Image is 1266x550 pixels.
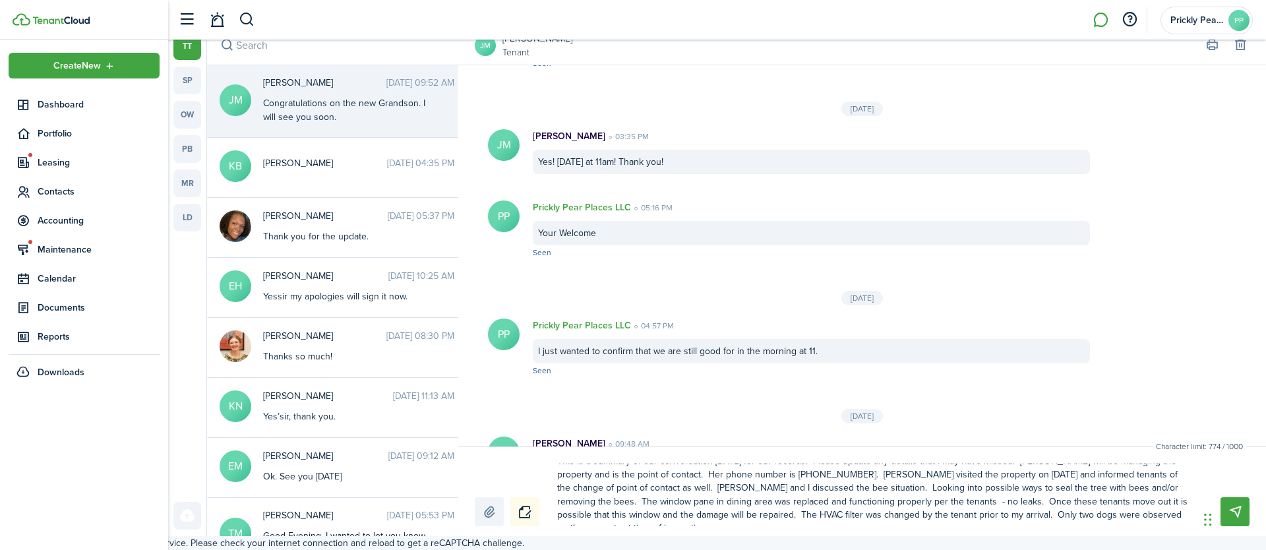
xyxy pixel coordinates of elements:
avatar-text: EM [220,450,251,482]
span: Erin McAndrew [263,449,388,463]
avatar-text: TM [220,518,251,549]
span: Reports [38,330,160,344]
span: Accounting [38,214,160,228]
button: Open menu [9,53,160,78]
span: Dashboard [38,98,160,111]
span: Seen [533,365,551,377]
p: Prickly Pear Places LLC [533,319,631,332]
span: Khloe Greggs [263,209,388,223]
span: Kory Nutt [263,389,393,403]
time: 04:57 PM [631,320,674,332]
span: Tyler Maddox [263,508,387,522]
span: Calendar [38,272,160,286]
span: Seen [533,247,551,259]
button: Open sidebar [174,7,199,32]
avatar-text: JM [488,437,520,468]
span: Documents [38,301,160,315]
div: Yes’sir, thank you. [263,410,428,423]
span: Maintenance [38,243,160,257]
span: Create New [53,61,101,71]
avatar-text: EH [220,270,251,302]
span: Portfolio [38,127,160,140]
div: Yessir my apologies will sign it now. [263,290,428,303]
span: Contacts [38,185,160,199]
button: Search [218,36,236,55]
p: Prickly Pear Places LLC [533,200,631,214]
span: Downloads [38,365,84,379]
a: mr [173,169,201,197]
div: [DATE] [841,409,883,423]
button: Notice [510,497,539,526]
avatar-text: JM [220,84,251,116]
a: Tenant [502,46,572,59]
span: Leasing [38,156,160,169]
span: Lydia Martin [263,329,386,343]
a: tt [173,32,201,60]
img: TenantCloud [32,16,90,24]
div: Congratulations on the new Grandson. I will see you soon. [263,96,428,124]
avatar-text: KB [220,150,251,182]
iframe: Chat Widget [1200,487,1266,550]
time: [DATE] 11:13 AM [393,389,454,403]
p: [PERSON_NAME] [533,437,605,450]
avatar-text: JM [488,129,520,161]
small: Character limit: 774 / 1000 [1153,441,1246,452]
a: JM [475,35,496,56]
div: [DATE] [841,291,883,305]
div: Yes! [DATE] at 11am! Thank you! [533,150,1090,174]
span: Prickly Pear Places LLC [1170,16,1223,25]
span: Kathleen Benson [263,156,387,170]
button: Delete [1231,36,1250,55]
div: Ok. See you [DATE] [263,470,428,483]
time: [DATE] 09:12 AM [388,449,454,463]
a: Notifications [204,3,229,37]
a: sp [173,67,201,94]
time: [DATE] 05:53 PM [387,508,454,522]
time: [DATE] 08:30 PM [386,329,454,343]
div: Thank you for the update. [263,229,428,243]
button: Search [239,9,255,31]
a: pb [173,135,201,163]
time: [DATE] 10:25 AM [388,269,454,283]
avatar-text: PP [488,319,520,350]
div: Drag [1204,500,1212,539]
img: Khloe Greggs [220,210,251,242]
input: search [207,26,465,65]
div: I just wanted to confirm that we are still good for in the morning at 11. [533,339,1090,363]
div: Your Welcome [533,221,1090,245]
a: Dashboard [9,92,160,117]
div: [DATE] [841,102,883,116]
span: Evan Hicks [263,269,388,283]
time: [DATE] 09:52 AM [386,76,454,90]
div: Thanks so much! [263,350,428,363]
avatar-text: PP [488,200,520,232]
a: Reports [9,324,160,350]
a: ld [173,204,201,231]
p: [PERSON_NAME] [533,129,605,143]
span: Jennifer Milligan [263,76,386,90]
time: 09:48 AM [605,438,649,450]
time: 05:16 PM [631,202,673,214]
img: Lydia Martin [220,330,251,362]
button: Print [1203,36,1221,55]
button: Open resource center [1118,9,1141,31]
avatar-text: PP [1228,10,1250,31]
time: 03:35 PM [605,131,649,142]
avatar-text: KN [220,390,251,422]
a: ow [173,101,201,129]
img: TenantCloud [13,13,30,26]
time: [DATE] 04:35 PM [387,156,454,170]
time: [DATE] 05:37 PM [388,209,454,223]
